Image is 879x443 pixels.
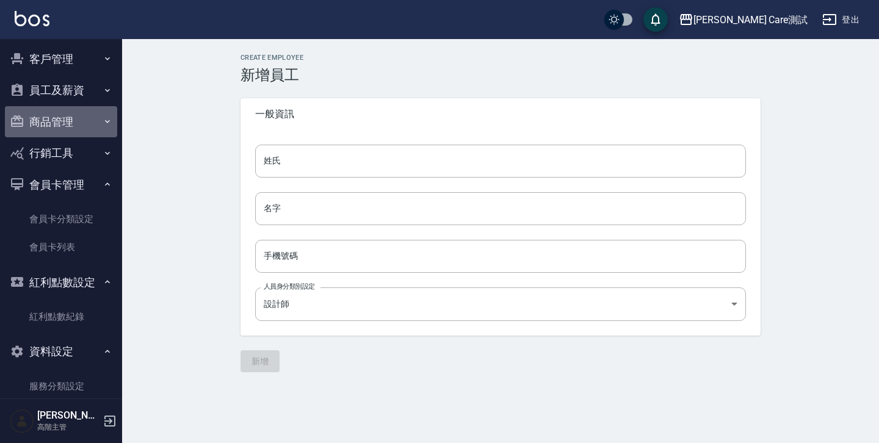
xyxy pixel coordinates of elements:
[5,74,117,106] button: 員工及薪資
[255,287,746,320] div: 設計師
[817,9,864,31] button: 登出
[693,12,808,27] div: [PERSON_NAME] Care測試
[37,422,99,433] p: 高階主管
[5,372,117,400] a: 服務分類設定
[241,54,761,62] h2: Create Employee
[5,233,117,261] a: 會員卡列表
[10,409,34,433] img: Person
[15,11,49,26] img: Logo
[5,336,117,367] button: 資料設定
[5,267,117,298] button: 紅利點數設定
[5,169,117,201] button: 會員卡管理
[643,7,668,32] button: save
[255,108,746,120] span: 一般資訊
[5,303,117,331] a: 紅利點數紀錄
[37,409,99,422] h5: [PERSON_NAME]
[5,137,117,169] button: 行銷工具
[241,67,761,84] h3: 新增員工
[264,282,315,291] label: 人員身分類別設定
[5,106,117,138] button: 商品管理
[5,205,117,233] a: 會員卡分類設定
[5,43,117,75] button: 客戶管理
[674,7,812,32] button: [PERSON_NAME] Care測試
